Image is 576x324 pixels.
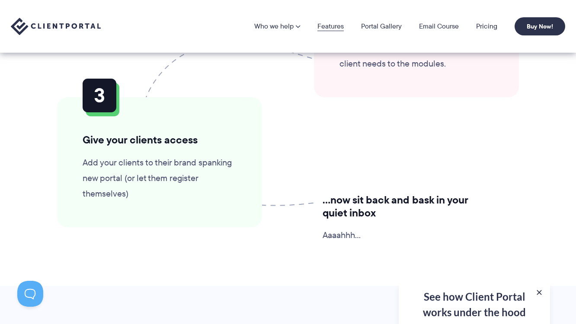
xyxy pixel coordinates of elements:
[17,281,43,307] iframe: Toggle Customer Support
[317,23,344,30] a: Features
[419,23,459,30] a: Email Course
[83,133,237,146] h3: Give your clients access
[476,23,497,30] a: Pricing
[515,17,565,35] a: Buy Now!
[323,194,493,219] h3: …now sit back and bask in your quiet inbox
[83,155,237,201] p: Add your clients to their brand spanking new portal (or let them register themselves)
[254,23,300,30] a: Who we help
[339,40,493,71] p: Add any links, files, or information your client needs to the modules.
[323,227,493,243] p: Aaaahhh…
[361,23,402,30] a: Portal Gallery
